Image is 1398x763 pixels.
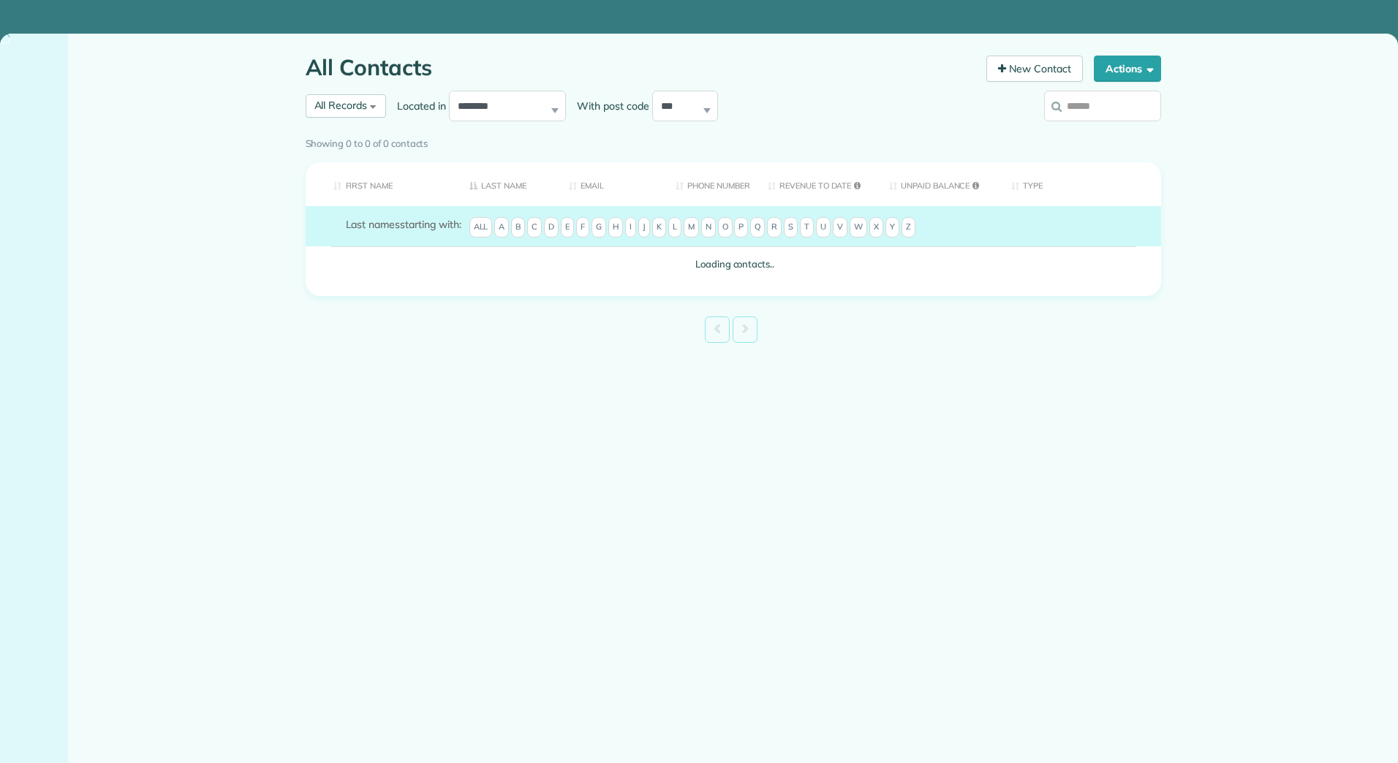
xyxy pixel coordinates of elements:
[757,162,878,207] th: Revenue to Date: activate to sort column ascending
[1094,56,1161,82] button: Actions
[544,217,559,238] span: D
[833,217,847,238] span: V
[800,217,814,238] span: T
[784,217,798,238] span: S
[701,217,716,238] span: N
[608,217,623,238] span: H
[386,99,449,113] label: Located in
[494,217,509,238] span: A
[816,217,831,238] span: U
[346,217,461,232] label: starting with:
[306,56,976,80] h1: All Contacts
[668,217,681,238] span: L
[306,246,1161,282] td: Loading contacts..
[576,217,589,238] span: F
[625,217,636,238] span: I
[986,56,1083,82] a: New Contact
[306,131,1161,151] div: Showing 0 to 0 of 0 contacts
[750,217,765,238] span: Q
[638,217,650,238] span: J
[902,217,915,238] span: Z
[850,217,867,238] span: W
[885,217,899,238] span: Y
[566,99,652,113] label: With post code
[684,217,699,238] span: M
[511,217,525,238] span: B
[527,217,542,238] span: C
[652,217,666,238] span: K
[592,217,606,238] span: G
[1000,162,1161,207] th: Type: activate to sort column ascending
[869,217,883,238] span: X
[878,162,1000,207] th: Unpaid Balance: activate to sort column ascending
[346,218,401,231] span: Last names
[561,217,574,238] span: E
[306,162,459,207] th: First Name: activate to sort column ascending
[469,217,493,238] span: All
[767,217,782,238] span: R
[734,217,748,238] span: P
[665,162,757,207] th: Phone number: activate to sort column ascending
[458,162,558,207] th: Last Name: activate to sort column descending
[314,99,368,112] span: All Records
[558,162,665,207] th: Email: activate to sort column ascending
[718,217,733,238] span: O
